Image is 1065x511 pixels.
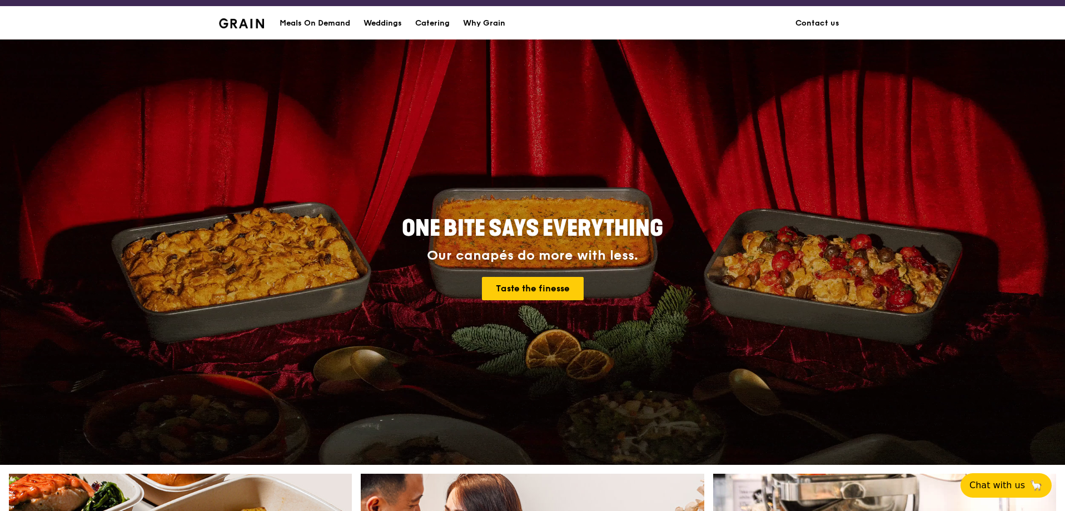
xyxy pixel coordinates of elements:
[969,479,1025,492] span: Chat with us
[730,6,768,15] a: RSVP here
[456,7,512,40] a: Why Grain
[219,6,264,39] a: GrainGrain
[463,7,505,40] div: Why Grain
[219,18,264,28] img: Grain
[789,7,846,40] a: Contact us
[415,7,450,40] div: Catering
[357,7,409,40] a: Weddings
[482,277,584,300] a: Taste the finesse
[1029,479,1043,492] span: 🦙
[298,4,413,16] h3: A Virtual Wedding Affair
[402,215,663,242] span: ONE BITE SAYS EVERYTHING
[961,473,1052,498] button: Chat with us🦙
[332,248,733,264] div: Our canapés do more with less.
[364,7,402,40] div: Weddings
[280,7,350,40] div: Meals On Demand
[409,7,456,40] a: Catering
[212,4,853,16] div: Plan the perfect celebration with us, all in a weekend, without stepping out the door.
